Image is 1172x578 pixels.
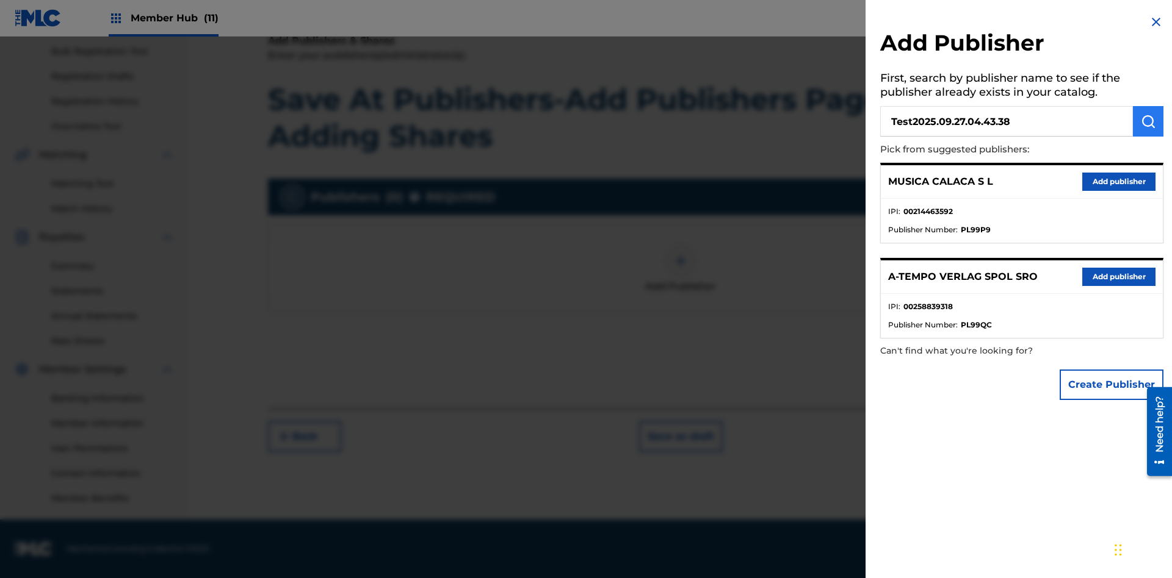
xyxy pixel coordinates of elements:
button: Add publisher [1082,173,1156,191]
img: Top Rightsholders [109,11,123,26]
div: Drag [1115,532,1122,568]
img: MLC Logo [15,9,62,27]
img: Search Works [1141,114,1156,129]
span: Publisher Number : [888,319,958,330]
span: (11) [204,12,219,24]
strong: 00258839318 [903,301,953,312]
p: MUSICA CALACA S L [888,174,993,189]
button: Create Publisher [1060,369,1163,400]
input: Search publisher's name [880,106,1133,137]
button: Add publisher [1082,268,1156,286]
iframe: Resource Center [1138,382,1172,482]
span: Member Hub [131,11,219,25]
h5: First, search by publisher name to see if the publisher already exists in your catalog. [880,68,1163,106]
span: IPI : [888,206,900,217]
span: IPI : [888,301,900,312]
p: A-TEMPO VERLAG SPOL SRO [888,269,1038,284]
p: Can't find what you're looking for? [880,338,1094,363]
span: Publisher Number : [888,224,958,235]
strong: PL99P9 [961,224,991,235]
h2: Add Publisher [880,29,1163,60]
strong: PL99QC [961,319,992,330]
p: Pick from suggested publishers: [880,137,1094,163]
iframe: Chat Widget [1111,519,1172,578]
strong: 00214463592 [903,206,953,217]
